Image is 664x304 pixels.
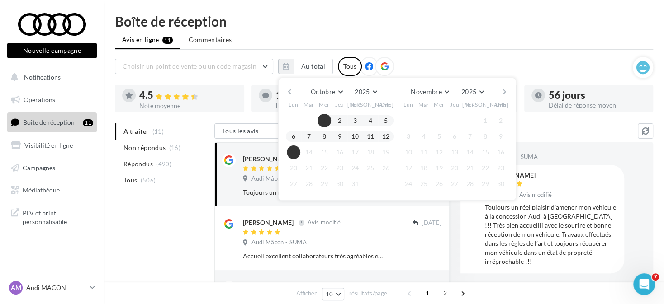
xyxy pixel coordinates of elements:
[448,161,461,175] button: 20
[307,85,346,98] button: Octobre
[302,161,316,175] button: 21
[139,103,237,109] div: Note moyenne
[139,90,237,101] div: 4.5
[318,161,331,175] button: 22
[278,59,333,74] button: Au total
[432,145,446,159] button: 12
[338,57,362,76] div: Tous
[326,290,333,298] span: 10
[318,130,331,143] button: 8
[407,85,453,98] button: Novembre
[348,177,362,191] button: 31
[24,73,61,81] span: Notifications
[251,175,307,183] span: Audi Mâcon - SUMA
[380,101,391,108] span: Dim
[379,145,393,159] button: 19
[420,286,435,300] span: 1
[463,130,477,143] button: 7
[348,145,362,159] button: 17
[494,114,507,127] button: 2
[402,130,415,143] button: 3
[23,118,75,126] span: Boîte de réception
[318,177,331,191] button: 29
[519,191,552,198] span: Avis modifié
[302,145,316,159] button: 14
[222,127,259,135] span: Tous les avis
[448,177,461,191] button: 27
[347,101,394,108] span: [PERSON_NAME]
[115,14,653,28] div: Boîte de réception
[463,177,477,191] button: 28
[364,130,377,143] button: 11
[494,130,507,143] button: 9
[5,203,99,230] a: PLV et print personnalisable
[403,101,413,108] span: Lun
[287,145,300,159] button: 13
[450,101,459,108] span: Jeu
[379,161,393,175] button: 26
[23,207,93,226] span: PLV et print personnalisable
[418,101,429,108] span: Mar
[156,160,171,168] span: (490)
[355,88,370,95] span: 2025
[458,85,487,98] button: 2025
[348,114,362,127] button: 3
[333,145,346,159] button: 16
[141,177,156,184] span: (506)
[379,130,393,143] button: 12
[251,239,307,247] span: Audi Mâcon - SUMA
[294,59,333,74] button: Au total
[5,136,99,155] a: Visibilité en ligne
[549,90,646,100] div: 56 jours
[549,102,646,108] div: Délai de réponse moyen
[276,90,374,100] div: 16
[308,219,341,226] span: Avis modifié
[24,141,73,149] span: Visibilité en ligne
[434,101,445,108] span: Mer
[318,114,331,127] button: 1
[83,119,93,126] div: 11
[5,112,99,132] a: Boîte de réception11
[7,279,97,296] a: AM Audi MACON
[319,101,330,108] span: Mer
[311,88,335,95] span: Octobre
[432,130,446,143] button: 5
[214,123,305,139] button: Tous les avis
[402,161,415,175] button: 17
[417,161,431,175] button: 18
[123,176,137,185] span: Tous
[243,252,383,261] div: Accueil excellent collaborateurs très agréables et compétents, à l’écoute du client
[189,35,232,44] span: Commentaires
[318,145,331,159] button: 15
[485,203,617,266] div: Toujours un réel plaisir d’amener mon véhicule à la concession Audi à [GEOGRAPHIC_DATA] !!! Très ...
[411,88,442,95] span: Novembre
[11,283,21,292] span: AM
[23,164,55,171] span: Campagnes
[333,114,346,127] button: 2
[243,218,294,227] div: [PERSON_NAME]
[333,161,346,175] button: 23
[123,159,153,168] span: Répondus
[364,145,377,159] button: 18
[438,286,452,300] span: 2
[123,143,166,152] span: Non répondus
[402,177,415,191] button: 24
[448,145,461,159] button: 13
[479,161,492,175] button: 22
[479,177,492,191] button: 29
[243,282,363,291] div: [DEMOGRAPHIC_DATA][PERSON_NAME]
[633,273,655,295] iframe: Intercom live chat
[5,68,95,87] button: Notifications
[463,161,477,175] button: 21
[5,90,99,109] a: Opérations
[417,130,431,143] button: 4
[115,59,273,74] button: Choisir un point de vente ou un code magasin
[485,172,554,178] div: [PERSON_NAME]
[23,186,60,194] span: Médiathèque
[302,130,316,143] button: 7
[296,289,317,298] span: Afficher
[364,161,377,175] button: 25
[417,177,431,191] button: 25
[322,288,345,300] button: 10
